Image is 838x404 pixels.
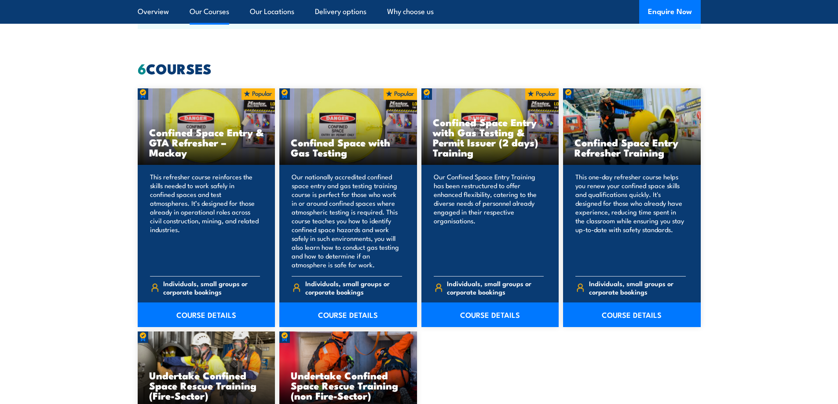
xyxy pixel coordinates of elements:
a: COURSE DETAILS [563,302,701,327]
h3: Confined Space Entry Refresher Training [575,137,689,157]
span: Individuals, small groups or corporate bookings [305,279,402,296]
h2: COURSES [138,62,701,74]
span: Individuals, small groups or corporate bookings [447,279,544,296]
p: This one-day refresher course helps you renew your confined space skills and qualifications quick... [575,172,686,269]
h3: Undertake Confined Space Rescue Training (Fire-Sector) [149,370,264,400]
h3: Undertake Confined Space Rescue Training (non Fire-Sector) [291,370,406,400]
span: Individuals, small groups or corporate bookings [163,279,260,296]
a: COURSE DETAILS [138,302,275,327]
h3: Confined Space Entry & GTA Refresher – Mackay [149,127,264,157]
h3: Confined Space with Gas Testing [291,137,406,157]
a: COURSE DETAILS [279,302,417,327]
h3: Confined Space Entry with Gas Testing & Permit Issuer (2 days) Training [433,117,548,157]
p: This refresher course reinforces the skills needed to work safely in confined spaces and test atm... [150,172,260,269]
span: Individuals, small groups or corporate bookings [589,279,686,296]
strong: 6 [138,57,146,79]
p: Our Confined Space Entry Training has been restructured to offer enhanced flexibility, catering t... [434,172,544,269]
a: COURSE DETAILS [421,302,559,327]
p: Our nationally accredited confined space entry and gas testing training course is perfect for tho... [292,172,402,269]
